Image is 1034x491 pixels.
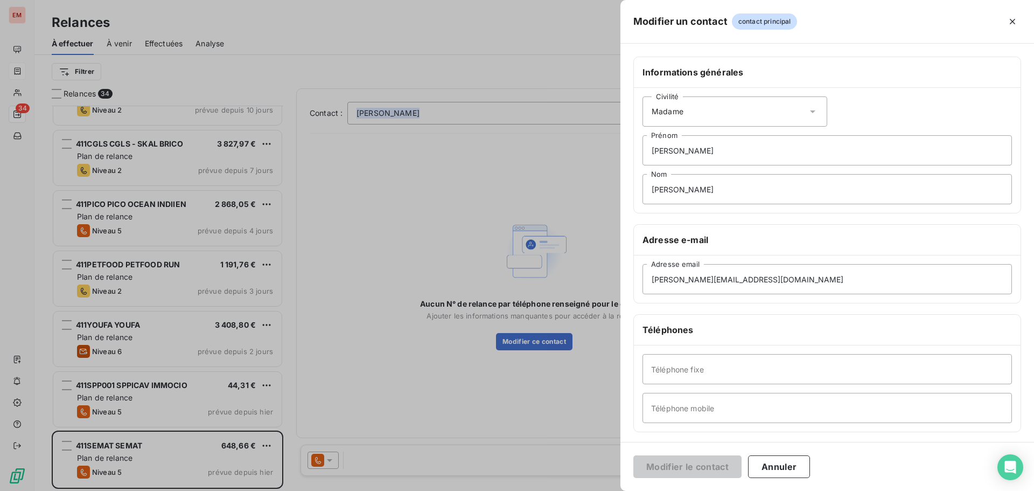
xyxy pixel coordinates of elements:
span: contact principal [732,13,798,30]
input: placeholder [642,174,1012,204]
h6: Téléphones [642,323,1012,336]
h5: Modifier un contact [633,14,728,29]
h6: Adresse e-mail [642,233,1012,246]
input: placeholder [642,393,1012,423]
h6: Informations générales [642,66,1012,79]
input: placeholder [642,354,1012,384]
button: Modifier le contact [633,455,742,478]
button: Annuler [748,455,810,478]
input: placeholder [642,264,1012,294]
span: Madame [652,106,683,117]
div: Open Intercom Messenger [997,454,1023,480]
input: placeholder [642,135,1012,165]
